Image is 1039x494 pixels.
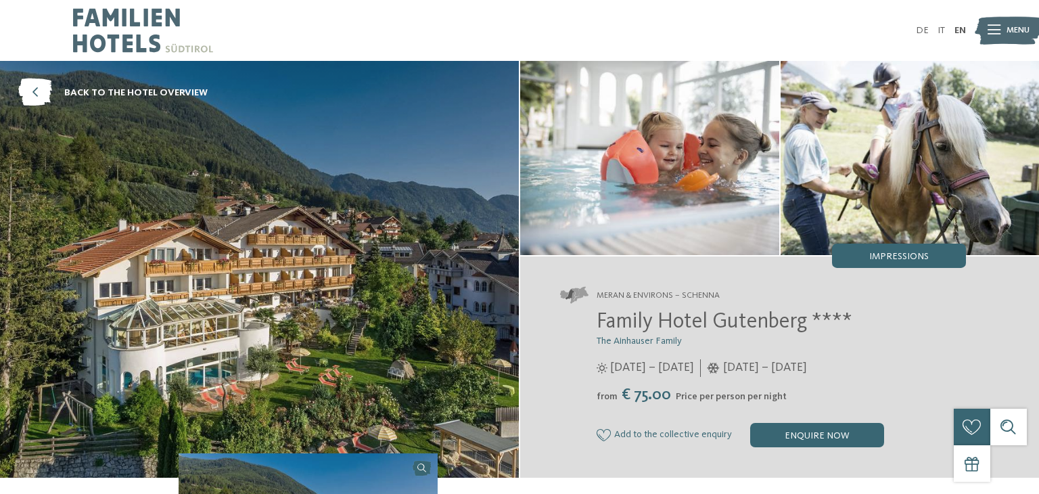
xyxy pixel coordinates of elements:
span: [DATE] – [DATE] [723,359,807,376]
i: Opening times in summer [597,363,607,374]
span: Add to the collective enquiry [614,430,732,441]
a: DE [916,26,929,35]
span: Menu [1007,24,1030,37]
span: Impressions [869,252,929,261]
span: back to the hotel overview [64,86,208,99]
a: IT [938,26,945,35]
span: Meran & Environs – Schenna [597,290,720,302]
span: € 75.00 [619,387,674,403]
i: Opening times in winter [707,363,720,374]
span: [DATE] – [DATE] [610,359,694,376]
div: enquire now [750,423,884,447]
img: The family hotel in Schenna for creative nature lovers [520,61,779,255]
span: Price per person per night [676,392,787,401]
span: from [597,392,618,401]
a: back to the hotel overview [18,79,208,107]
span: The Ainhauser Family [597,336,682,346]
span: Family Hotel Gutenberg **** [597,311,852,333]
a: EN [954,26,966,35]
